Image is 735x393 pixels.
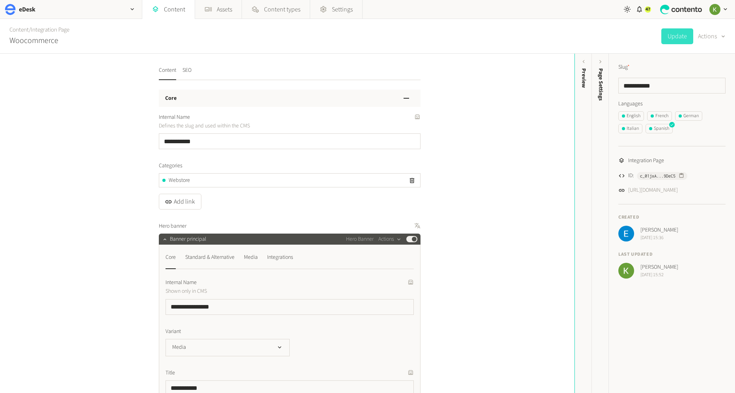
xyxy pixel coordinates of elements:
img: Emmanuel Retzepter [618,226,634,241]
span: [DATE] 15:36 [640,234,678,241]
h4: Created [618,214,726,221]
p: Defines the slug and used within the CMS [159,122,338,130]
button: Spanish [646,124,673,133]
span: [PERSON_NAME] [640,263,678,271]
button: German [675,111,702,121]
button: Update [661,28,693,44]
h3: Core [165,94,177,103]
button: Media [166,339,290,356]
span: Internal Name [166,279,197,287]
div: Integrations [267,251,293,264]
span: Settings [332,5,353,14]
img: Keelin Terry [709,4,720,15]
button: Actions [698,28,726,44]
span: Hero Banner [346,235,374,243]
h2: eDesk [19,5,35,14]
div: German [679,112,699,120]
span: Hero banner [159,222,186,230]
button: Content [159,66,176,80]
button: French [647,111,672,121]
span: ID: [628,172,634,180]
p: Shown only in CMS [166,287,345,296]
button: English [618,111,644,121]
span: Internal Name [159,113,190,122]
button: SEO [182,66,192,80]
span: Content types [264,5,300,14]
div: Spanish [649,125,669,132]
span: Categories [159,162,182,170]
span: 47 [646,6,650,13]
img: Keelin Terry [618,263,634,279]
span: / [29,26,31,34]
span: [DATE] 15:52 [640,271,678,279]
label: Slug [618,63,630,71]
span: c_01jxA...9DeC5 [640,172,675,180]
a: Integration Page [31,26,69,34]
a: Content [9,26,29,34]
a: [URL][DOMAIN_NAME] [628,186,678,195]
div: Preview [579,68,588,88]
span: Webstore [169,176,190,185]
span: [PERSON_NAME] [640,226,678,234]
div: Italian [622,125,639,132]
label: Languages [618,100,726,108]
div: English [622,112,640,120]
button: c_01jxA...9DeC5 [637,172,687,180]
div: Standard & Alternative [185,251,234,264]
span: Banner principal [170,235,206,243]
div: Core [166,251,176,264]
button: Italian [618,124,642,133]
button: Actions [378,234,402,244]
h4: Last updated [618,251,726,258]
span: Page Settings [597,68,605,101]
div: French [651,112,668,120]
span: Title [166,369,175,377]
button: Add link [159,194,201,210]
span: Variant [166,327,181,336]
span: Integration Page [628,157,664,165]
div: Media [244,251,258,264]
img: eDesk [5,4,16,15]
h2: Woocommerce [9,35,58,47]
